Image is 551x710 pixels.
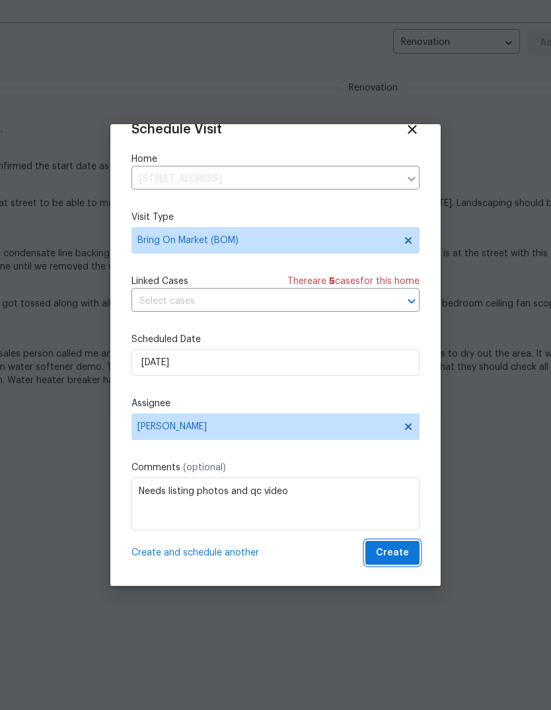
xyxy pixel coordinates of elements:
[131,546,259,559] span: Create and schedule another
[402,292,421,310] button: Open
[131,123,222,136] span: Schedule Visit
[329,277,335,286] span: 5
[405,122,420,137] span: Close
[131,333,420,346] label: Scheduled Date
[131,461,420,474] label: Comments
[131,169,400,190] input: Enter in an address
[131,211,420,224] label: Visit Type
[137,421,396,432] span: [PERSON_NAME]
[183,463,226,472] span: (optional)
[137,234,394,247] span: Bring On Market (BOM)
[131,478,420,530] textarea: Needs listing photos and qc video
[131,291,383,312] input: Select cases
[365,541,420,565] button: Create
[131,275,188,288] span: Linked Cases
[287,275,420,288] span: There are case s for this home
[131,349,420,376] input: M/D/YYYY
[131,397,420,410] label: Assignee
[131,153,420,166] label: Home
[376,545,409,561] span: Create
